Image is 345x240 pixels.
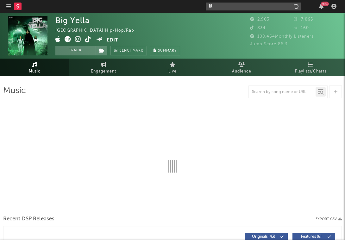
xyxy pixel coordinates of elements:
button: Edit [107,36,118,44]
a: Live [138,59,207,76]
span: Audience [232,68,251,75]
span: 108,464 Monthly Listeners [250,35,314,39]
span: Originals ( 43 ) [249,235,278,239]
div: 99 + [321,2,329,6]
a: Playlists/Charts [276,59,345,76]
span: Recent DSP Releases [3,215,54,223]
input: Search by song name or URL [249,90,316,95]
span: 7,065 [294,17,313,22]
button: Export CSV [316,217,342,221]
span: Summary [158,49,177,53]
div: Big Yella [55,16,90,25]
span: Engagement [91,68,116,75]
input: Search for artists [206,3,301,10]
span: Live [168,68,177,75]
a: Audience [207,59,276,76]
span: Benchmark [119,47,143,55]
span: 834 [250,26,266,30]
a: Engagement [69,59,138,76]
span: 160 [294,26,309,30]
button: Summary [150,46,180,55]
span: Features ( 8 ) [297,235,326,239]
a: Benchmark [110,46,147,55]
button: Track [55,46,95,55]
span: Music [29,68,41,75]
span: Jump Score: 86.3 [250,42,287,46]
span: Playlists/Charts [295,68,326,75]
span: 2,903 [250,17,269,22]
button: 99+ [319,4,323,9]
div: [GEOGRAPHIC_DATA] | Hip-Hop/Rap [55,27,141,35]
